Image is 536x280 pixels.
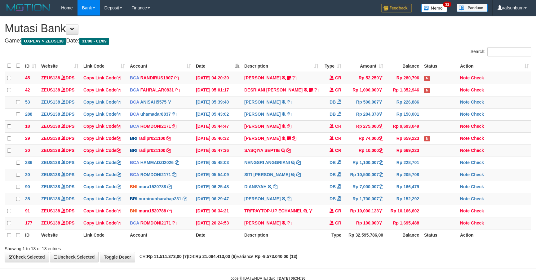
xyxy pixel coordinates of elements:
[460,208,470,213] a: Note
[386,72,422,84] td: Rp 280,796
[140,87,174,92] a: FAHRALAR0831
[460,87,470,92] a: Note
[41,160,60,165] a: ZEUS138
[242,60,321,72] th: Description: activate to sort column ascending
[25,196,30,201] span: 35
[41,75,60,80] a: ZEUS138
[460,100,470,104] a: Note
[140,160,174,165] a: HAMMADZI2026
[287,220,291,225] a: Copy ABDUL GAFUR to clipboard
[386,157,422,169] td: Rp 228,701
[244,100,281,104] a: [PERSON_NAME]
[344,108,386,120] td: Rp 284,378
[81,229,127,241] th: Link Code
[422,229,458,241] th: Status
[471,100,484,104] a: Check
[379,100,383,104] a: Copy Rp 500,007 to clipboard
[386,84,422,96] td: Rp 1,352,946
[344,84,386,96] td: Rp 1,000,000
[424,136,430,141] span: Has Note
[379,112,383,117] a: Copy Rp 284,378 to clipboard
[175,87,179,92] a: Copy FAHRALAR0831 to clipboard
[460,160,470,165] a: Note
[344,96,386,108] td: Rp 500,007
[386,120,422,132] td: Rp 9,693,049
[309,208,313,213] a: Copy TRFPAYTOP-UP ECHANNEL to clipboard
[83,124,121,129] a: Copy Link Code
[344,120,386,132] td: Rp 275,000
[41,184,60,189] a: ZEUS138
[193,217,242,229] td: [DATE] 20:24:53
[471,184,484,189] a: Check
[166,136,171,141] a: Copy radipr021100 to clipboard
[193,96,242,108] td: [DATE] 05:39:40
[344,169,386,181] td: Rp 10,500,007
[273,184,277,189] a: Copy DIANSYAH to clipboard
[386,193,422,205] td: Rp 152,292
[424,88,430,93] span: Has Note
[379,208,383,213] a: Copy Rp 10,000,123 to clipboard
[175,160,179,165] a: Copy HAMMADZI2026 to clipboard
[330,172,336,177] span: DB
[381,4,412,12] img: Feedback.jpg
[344,157,386,169] td: Rp 1,100,007
[39,169,81,181] td: DPS
[193,132,242,144] td: [DATE] 05:46:32
[386,144,422,157] td: Rp 669,223
[335,148,341,153] span: CR
[25,172,30,177] span: 20
[344,181,386,193] td: Rp 7,000,007
[330,100,336,104] span: DB
[386,60,422,72] th: Balance
[244,87,303,92] a: DESRIANI [PERSON_NAME]
[25,112,32,117] span: 288
[335,87,341,92] span: CR
[422,60,458,72] th: Status
[460,148,470,153] a: Note
[244,196,281,201] a: [PERSON_NAME]
[193,144,242,157] td: [DATE] 05:47:36
[386,205,422,217] td: Rp 10,166,602
[471,124,484,129] a: Check
[386,229,422,241] th: Balance
[83,75,121,80] a: Copy Link Code
[421,4,447,12] img: Button%20Memo.svg
[83,160,121,165] a: Copy Link Code
[39,229,81,241] th: Website
[471,136,484,141] a: Check
[471,112,484,117] a: Check
[127,229,193,241] th: Account
[460,220,470,225] a: Note
[174,75,179,80] a: Copy RANDIRUS1907 to clipboard
[193,181,242,193] td: [DATE] 06:25:48
[172,172,176,177] a: Copy ROMDONI2171 to clipboard
[244,112,281,117] a: [PERSON_NAME]
[344,72,386,84] td: Rp 52,250
[41,87,60,92] a: ZEUS138
[471,87,484,92] a: Check
[79,38,109,45] span: 31/08 - 01/09
[379,196,383,201] a: Copy Rp 1,700,007 to clipboard
[379,136,383,141] a: Copy Rp 74,000 to clipboard
[193,205,242,217] td: [DATE] 06:34:21
[39,108,81,120] td: DPS
[39,157,81,169] td: DPS
[130,100,139,104] span: BCA
[335,220,341,225] span: CR
[39,84,81,96] td: DPS
[39,217,81,229] td: DPS
[39,193,81,205] td: DPS
[471,47,531,56] label: Search:
[193,229,242,241] th: Date
[166,148,171,153] a: Copy radipr021100 to clipboard
[296,172,301,177] a: Copy SITI NURLITA SAPIT to clipboard
[193,157,242,169] td: [DATE] 05:48:03
[244,208,302,213] a: TRFPAYTOP-UP ECHANNEL
[83,87,121,92] a: Copy Link Code
[83,184,121,189] a: Copy Link Code
[386,108,422,120] td: Rp 150,001
[344,193,386,205] td: Rp 1,700,007
[386,96,422,108] td: Rp 226,886
[81,60,127,72] th: Link Code: activate to sort column ascending
[193,120,242,132] td: [DATE] 05:44:47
